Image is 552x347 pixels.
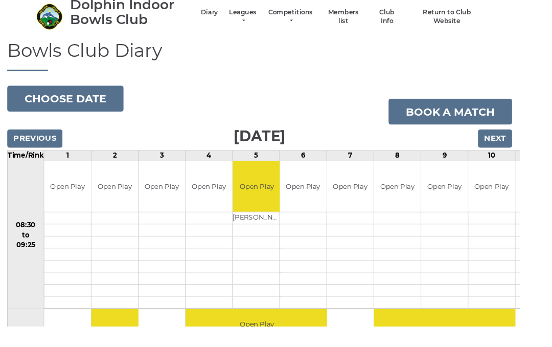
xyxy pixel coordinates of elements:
[47,160,97,171] td: 1
[498,160,548,171] td: 10
[147,171,197,225] td: Open Play
[498,171,547,225] td: Open Play
[47,171,97,225] td: Open Play
[398,160,448,171] td: 8
[247,171,299,225] td: Open Play
[398,171,447,225] td: Open Play
[285,9,334,27] a: Competitions
[247,160,297,171] td: 5
[8,43,544,76] h1: Bowls Club Diary
[38,4,66,32] img: Dolphin Indoor Bowls Club
[8,91,131,119] button: Choose date
[242,9,274,27] a: Leagues
[297,160,348,171] td: 6
[8,138,66,157] input: Previous
[214,9,232,18] a: Diary
[297,171,347,225] td: Open Play
[413,105,544,133] a: Book a match
[8,171,47,329] td: 08:30 to 09:25
[8,160,47,171] td: Time/Rink
[197,171,247,225] td: Open Play
[436,9,514,27] a: Return to Club Website
[97,171,147,225] td: Open Play
[343,9,386,27] a: Members list
[348,171,397,225] td: Open Play
[508,138,544,157] input: Next
[448,160,498,171] td: 9
[397,9,426,27] a: Club Info
[147,160,197,171] td: 3
[348,160,398,171] td: 7
[247,225,299,238] td: [PERSON_NAME]
[97,160,147,171] td: 2
[448,171,497,225] td: Open Play
[197,160,247,171] td: 4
